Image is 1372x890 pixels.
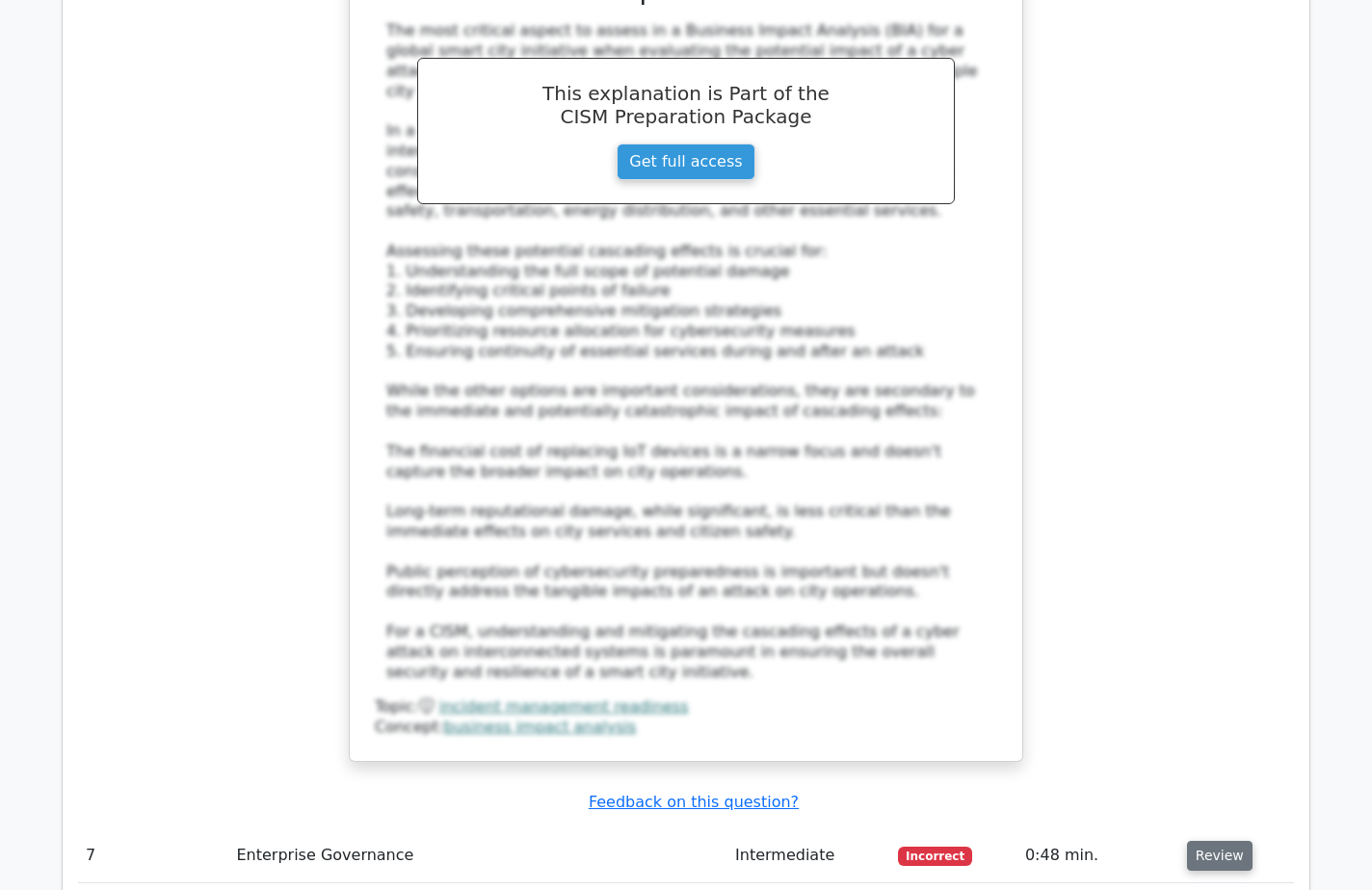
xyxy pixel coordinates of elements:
[589,793,799,811] a: Feedback on this question?
[386,21,986,682] div: The most critical aspect to assess in a Business Impact Analysis (BIA) for a global smart city in...
[727,828,890,883] td: Intermediate
[439,697,689,716] a: incident management readiness
[444,718,637,736] a: business impact analysis
[78,828,228,883] td: 7
[1017,828,1179,883] td: 0:48 min.
[375,697,997,718] div: Topic:
[375,718,997,738] div: Concept:
[617,144,754,180] a: Get full access
[228,828,727,883] td: Enterprise Governance
[898,847,972,866] span: Incorrect
[1187,841,1253,871] button: Review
